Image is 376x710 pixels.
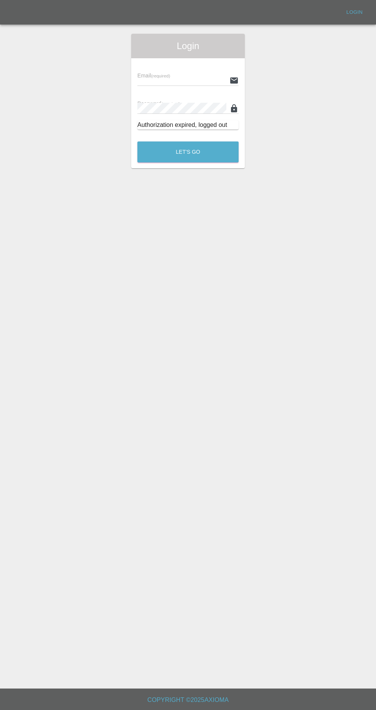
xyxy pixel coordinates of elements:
[137,100,180,107] span: Password
[137,141,239,163] button: Let's Go
[6,695,370,705] h6: Copyright © 2025 Axioma
[162,102,181,106] small: (required)
[137,120,239,130] div: Authorization expired, logged out
[342,7,367,18] a: Login
[137,40,239,52] span: Login
[151,74,170,78] small: (required)
[137,72,170,79] span: Email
